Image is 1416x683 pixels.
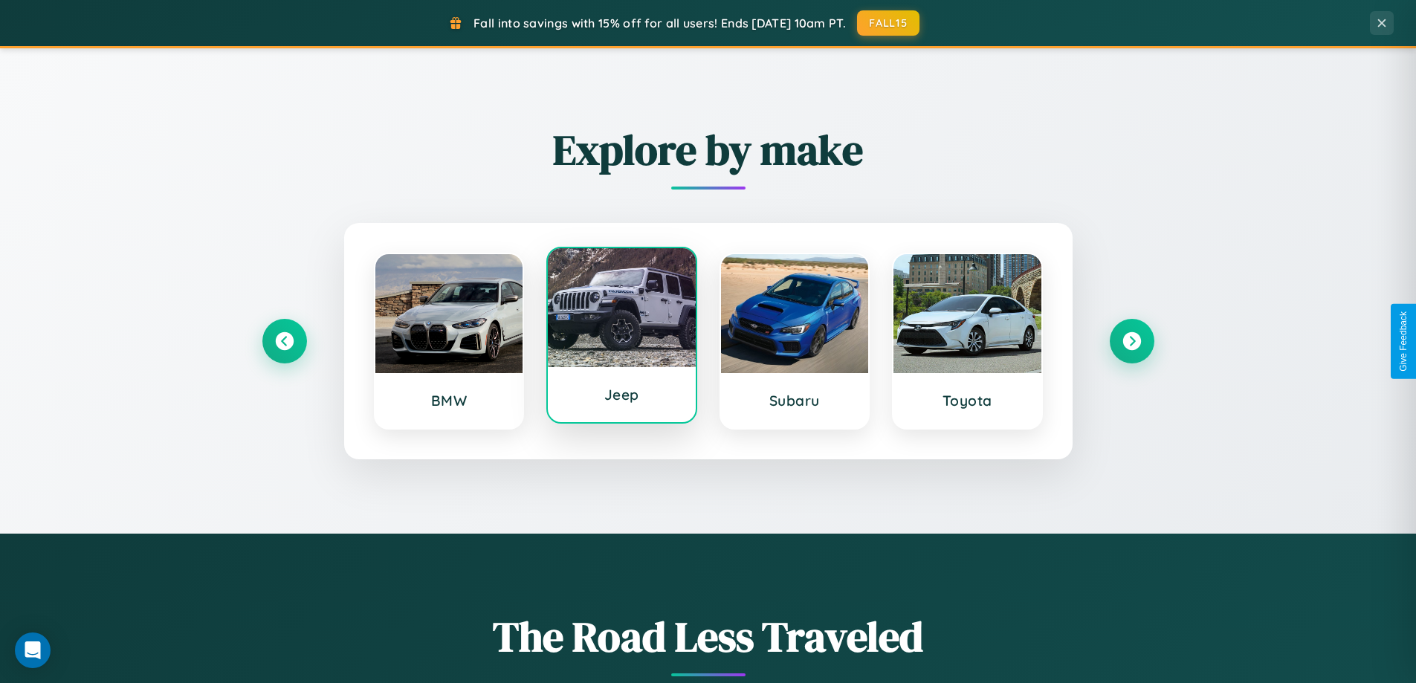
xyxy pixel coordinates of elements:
div: Give Feedback [1398,311,1409,372]
button: FALL15 [857,10,919,36]
div: Open Intercom Messenger [15,632,51,668]
h3: BMW [390,392,508,410]
span: Fall into savings with 15% off for all users! Ends [DATE] 10am PT. [473,16,846,30]
h2: Explore by make [262,121,1154,178]
h1: The Road Less Traveled [262,608,1154,665]
h3: Jeep [563,386,681,404]
h3: Subaru [736,392,854,410]
h3: Toyota [908,392,1027,410]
